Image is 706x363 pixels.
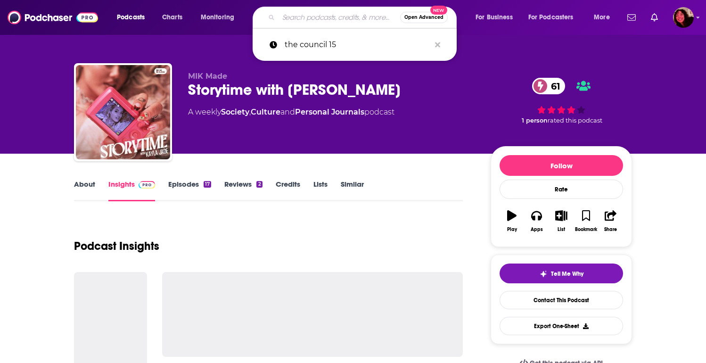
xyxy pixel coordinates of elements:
span: and [280,107,295,116]
img: tell me why sparkle [540,270,547,278]
button: open menu [587,10,622,25]
a: About [74,180,95,201]
button: Share [599,204,623,238]
a: Society [221,107,249,116]
button: open menu [110,10,157,25]
div: Play [507,227,517,232]
span: MIK Made [188,72,227,81]
img: Podchaser - Follow, Share and Rate Podcasts [8,8,98,26]
button: Export One-Sheet [500,317,623,335]
button: Apps [524,204,549,238]
a: the council 15 [253,33,457,57]
span: Tell Me Why [551,270,583,278]
a: Charts [156,10,188,25]
img: Storytime with Kayla Jade [76,65,170,159]
a: Show notifications dropdown [647,9,662,25]
button: open menu [522,10,587,25]
a: Show notifications dropdown [624,9,640,25]
button: Show profile menu [673,7,694,28]
p: the council 15 [285,33,430,57]
a: Personal Journals [295,107,364,116]
div: Rate [500,180,623,199]
div: 61 1 personrated this podcast [491,72,632,130]
img: User Profile [673,7,694,28]
span: 1 person [522,117,548,124]
span: rated this podcast [548,117,602,124]
a: Reviews2 [224,180,262,201]
div: Share [604,227,617,232]
button: open menu [194,10,246,25]
a: Similar [341,180,364,201]
span: Open Advanced [404,15,443,20]
h1: Podcast Insights [74,239,159,253]
div: A weekly podcast [188,107,394,118]
input: Search podcasts, credits, & more... [279,10,400,25]
span: For Podcasters [528,11,574,24]
button: List [549,204,574,238]
a: InsightsPodchaser Pro [108,180,155,201]
div: Apps [531,227,543,232]
img: Podchaser Pro [139,181,155,189]
button: Follow [500,155,623,176]
div: Search podcasts, credits, & more... [262,7,466,28]
span: Monitoring [201,11,234,24]
div: 2 [256,181,262,188]
a: Credits [276,180,300,201]
span: For Business [476,11,513,24]
a: 61 [532,78,565,94]
span: 61 [542,78,565,94]
span: Podcasts [117,11,145,24]
span: New [430,6,447,15]
span: More [594,11,610,24]
a: Contact This Podcast [500,291,623,309]
div: 17 [204,181,211,188]
button: Open AdvancedNew [400,12,448,23]
button: Bookmark [574,204,598,238]
div: List [558,227,565,232]
button: Play [500,204,524,238]
div: Bookmark [575,227,597,232]
a: Episodes17 [168,180,211,201]
button: open menu [469,10,525,25]
a: Culture [251,107,280,116]
a: Lists [313,180,328,201]
span: , [249,107,251,116]
button: tell me why sparkleTell Me Why [500,264,623,283]
span: Logged in as Kathryn-Musilek [673,7,694,28]
span: Charts [162,11,182,24]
